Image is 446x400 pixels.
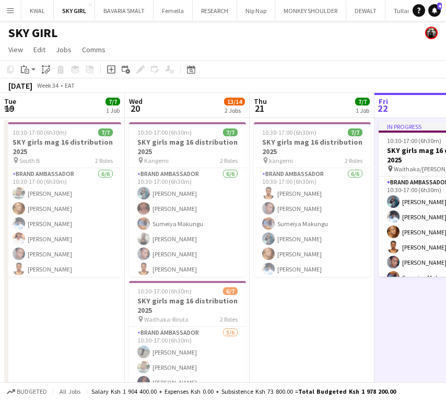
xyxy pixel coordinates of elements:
[82,45,105,54] span: Comms
[254,97,267,106] span: Thu
[379,97,388,106] span: Fri
[137,128,192,136] span: 10:30-17:00 (6h30m)
[129,137,246,156] h3: SKY girls mag 16 distribution 2025
[129,168,246,279] app-card-role: Brand Ambassador6/610:30-17:00 (6h30m)[PERSON_NAME][PERSON_NAME]Sumeiya Makungu[PERSON_NAME][PERS...
[8,25,57,41] h1: SKY GIRL
[65,81,75,89] div: EAT
[106,107,120,114] div: 1 Job
[52,43,76,56] a: Jobs
[3,102,16,114] span: 19
[193,1,237,21] button: RESEARCH
[254,137,371,156] h3: SKY girls mag 16 distribution 2025
[54,1,95,21] button: SKY GIRL
[377,102,388,114] span: 22
[144,157,169,164] span: Kangemi
[8,80,32,91] div: [DATE]
[254,122,371,277] app-job-card: 10:30-17:00 (6h30m)7/7SKY girls mag 16 distribution 2025 kangemi2 RolesBrand Ambassador6/610:30-1...
[4,122,121,277] app-job-card: 10:30-17:00 (6h30m)7/7SKY girls mag 16 distribution 2025 South B2 RolesBrand Ambassador6/610:30-1...
[220,315,238,323] span: 2 Roles
[98,128,113,136] span: 7/7
[17,388,47,395] span: Budgeted
[91,387,396,395] div: Salary Ksh 1 904 400.00 + Expenses Ksh 0.00 + Subsistence Ksh 73 800.00 =
[127,102,143,114] span: 20
[129,296,246,315] h3: SKY girls mag 16 distribution 2025
[57,387,83,395] span: All jobs
[348,128,362,136] span: 7/7
[105,98,120,105] span: 7/7
[298,387,396,395] span: Total Budgeted Ksh 1 978 200.00
[4,97,16,106] span: Tue
[356,107,369,114] div: 1 Job
[345,157,362,164] span: 2 Roles
[4,43,27,56] a: View
[223,287,238,295] span: 6/7
[223,128,238,136] span: 7/7
[428,4,441,17] a: 4
[4,168,121,279] app-card-role: Brand Ambassador6/610:30-17:00 (6h30m)[PERSON_NAME][PERSON_NAME][PERSON_NAME][PERSON_NAME][PERSON...
[252,102,267,114] span: 21
[387,137,441,145] span: 10:30-17:00 (6h30m)
[95,157,113,164] span: 2 Roles
[137,287,192,295] span: 10:30-17:00 (6h30m)
[129,97,143,106] span: Wed
[224,98,245,105] span: 13/14
[13,128,67,136] span: 10:30-17:00 (6h30m)
[29,43,50,56] a: Edit
[33,45,45,54] span: Edit
[262,128,316,136] span: 10:30-17:00 (6h30m)
[129,122,246,277] app-job-card: 10:30-17:00 (6h30m)7/7SKY girls mag 16 distribution 2025 Kangemi2 RolesBrand Ambassador6/610:30-1...
[355,98,370,105] span: 7/7
[95,1,154,21] button: BAVARIA SMALT
[144,315,189,323] span: Waithaka-Riruta
[8,45,23,54] span: View
[220,157,238,164] span: 2 Roles
[346,1,385,21] button: DEWALT
[19,157,40,164] span: South B
[225,107,244,114] div: 2 Jobs
[437,3,442,9] span: 4
[275,1,346,21] button: MONKEY SHOULDER
[237,1,275,21] button: Nip Nap
[78,43,110,56] a: Comms
[5,386,49,397] button: Budgeted
[269,157,293,164] span: kangemi
[425,27,438,39] app-user-avatar: simon yonni
[254,168,371,279] app-card-role: Brand Ambassador6/610:30-17:00 (6h30m)[PERSON_NAME][PERSON_NAME]Sumeiya Makungu[PERSON_NAME][PERS...
[154,1,193,21] button: Femella
[56,45,72,54] span: Jobs
[21,1,54,21] button: KWAL
[4,137,121,156] h3: SKY girls mag 16 distribution 2025
[34,81,61,89] span: Week 34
